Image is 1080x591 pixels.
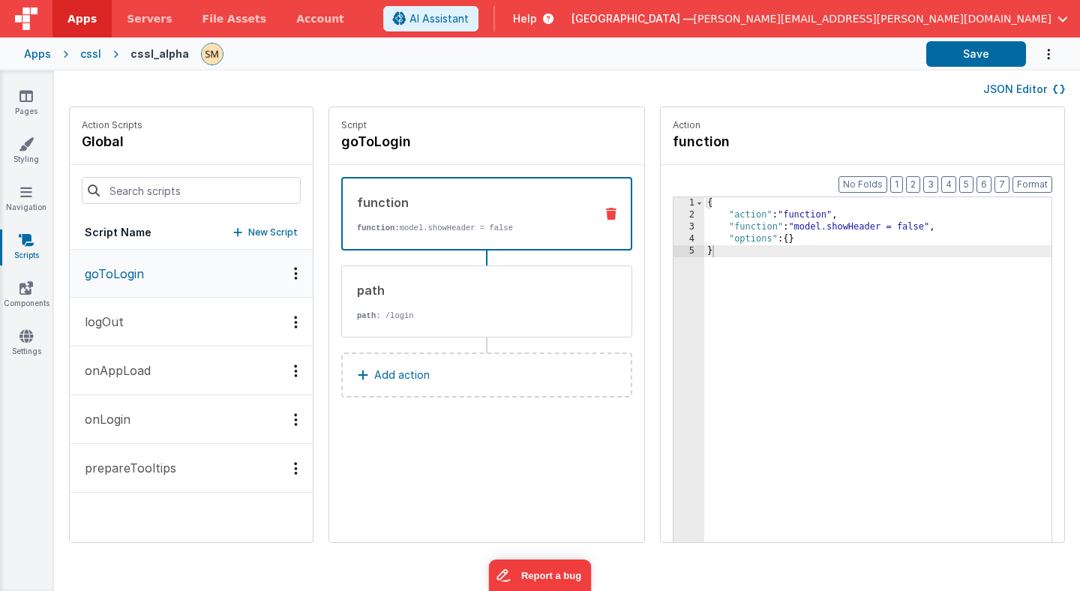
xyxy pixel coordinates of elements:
p: onLogin [76,410,130,428]
h4: function [673,131,898,152]
button: AI Assistant [383,6,478,31]
p: New Script [248,225,298,240]
h4: global [82,131,142,152]
p: model.showHeader = false [357,222,583,234]
button: Add action [341,352,632,397]
div: Options [285,267,307,280]
div: Apps [24,46,51,61]
span: Servers [127,11,172,26]
h4: goToLogin [341,131,566,152]
div: Options [285,462,307,475]
button: [GEOGRAPHIC_DATA] — [PERSON_NAME][EMAIL_ADDRESS][PERSON_NAME][DOMAIN_NAME] [571,11,1068,26]
div: cssl_alpha [130,46,189,61]
span: File Assets [202,11,267,26]
button: New Script [233,225,298,240]
p: onAppLoad [76,361,151,379]
button: Format [1012,176,1052,193]
h5: Script Name [85,225,151,240]
p: logOut [76,313,124,331]
button: 5 [959,176,973,193]
div: cssl [80,46,101,61]
div: 3 [673,221,704,233]
span: AI Assistant [409,11,469,26]
p: Script [341,119,632,131]
span: Apps [67,11,97,26]
img: e9616e60dfe10b317d64a5e98ec8e357 [202,43,223,64]
span: [GEOGRAPHIC_DATA] — [571,11,694,26]
div: 2 [673,209,704,221]
div: Options [285,316,307,328]
button: Options [1026,39,1056,70]
strong: path [357,311,376,320]
p: Add action [374,366,430,384]
strong: function: [357,223,400,232]
p: prepareTooltips [76,459,176,477]
p: Action Scripts [82,119,142,131]
div: Options [285,413,307,426]
button: prepareTooltips [70,444,313,493]
span: Help [513,11,537,26]
button: onAppLoad [70,346,313,395]
p: Action [673,119,1052,131]
div: 1 [673,197,704,209]
div: Options [285,364,307,377]
p: goToLogin [76,265,144,283]
button: 7 [994,176,1009,193]
button: 2 [906,176,920,193]
button: logOut [70,298,313,346]
button: 3 [923,176,938,193]
div: path [357,281,583,299]
button: 6 [976,176,991,193]
iframe: Marker.io feedback button [489,559,592,591]
button: Save [926,41,1026,67]
button: 1 [890,176,903,193]
p: : /login [357,310,583,322]
input: Search scripts [82,177,301,204]
button: 4 [941,176,956,193]
button: onLogin [70,395,313,444]
div: function [357,193,583,211]
button: goToLogin [70,250,313,298]
div: 4 [673,233,704,245]
button: No Folds [838,176,887,193]
div: 5 [673,245,704,257]
button: JSON Editor [983,82,1065,97]
span: [PERSON_NAME][EMAIL_ADDRESS][PERSON_NAME][DOMAIN_NAME] [694,11,1051,26]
